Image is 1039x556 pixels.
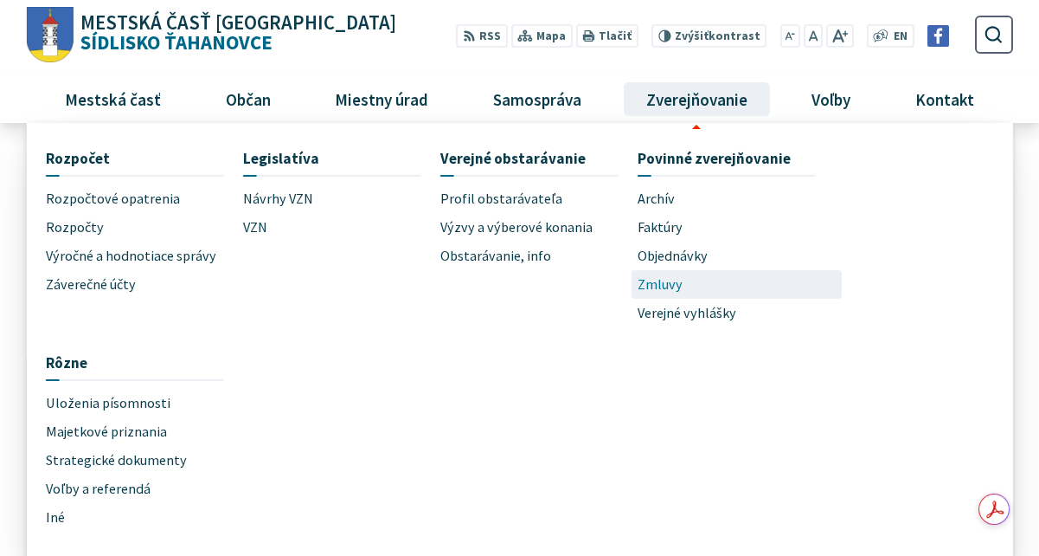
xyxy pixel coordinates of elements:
button: Nastaviť pôvodnú veľkosť písma [804,24,823,48]
button: Zmenšiť veľkosť písma [780,24,801,48]
a: Výročné a hodnotiace správy [46,242,243,270]
span: Voľby [805,75,857,122]
span: Verejné vyhlášky [638,299,736,327]
span: Zvýšiť [675,29,709,43]
span: VZN [243,213,267,242]
span: Zmluvy [638,270,683,299]
span: Výzvy a výberové konania [440,213,593,242]
a: Archív [638,184,835,213]
span: Mapa [536,28,566,46]
span: EN [894,28,908,46]
span: Občan [219,75,277,122]
span: Faktúry [638,213,683,242]
a: Voľby a referendá [46,475,243,503]
span: Rôzne [46,347,87,379]
span: Miestny úrad [329,75,435,122]
span: Mestská časť [59,75,168,122]
a: Obstarávanie, info [440,242,638,270]
a: Zverejňovanie [620,75,773,122]
a: Faktúry [638,213,835,242]
span: Verejné obstarávanie [440,143,586,175]
a: Zmluvy [638,270,835,299]
a: Uloženia písomnosti [46,389,243,417]
span: Kontakt [908,75,980,122]
span: Voľby a referendá [46,475,151,503]
span: Majetkové priznania [46,417,167,446]
a: Logo Sídlisko Ťahanovce, prejsť na domovskú stránku. [26,7,395,63]
a: Záverečné účty [46,270,243,299]
a: Profil obstarávateľa [440,184,638,213]
span: Sídlisko Ťahanovce [74,13,396,53]
a: Samospráva [467,75,606,122]
button: Tlačiť [575,24,638,48]
span: RSS [479,28,501,46]
a: Mestská časť [40,75,187,122]
span: Obstarávanie, info [440,242,551,270]
span: Objednávky [638,242,708,270]
button: Zväčšiť veľkosť písma [826,24,853,48]
span: Návrhy VZN [243,184,313,213]
a: Mapa [510,24,572,48]
span: Archív [638,184,675,213]
a: Miestny úrad [310,75,454,122]
span: Záverečné účty [46,270,136,299]
span: Povinné zverejňovanie [638,143,791,175]
span: Profil obstarávateľa [440,184,562,213]
a: Objednávky [638,242,835,270]
span: Samospráva [486,75,587,122]
a: Výzvy a výberové konania [440,213,638,242]
a: EN [888,28,912,46]
span: Rozpočet [46,143,110,175]
a: VZN [243,213,440,242]
a: Strategické dokumenty [46,446,243,475]
span: Mestská časť [GEOGRAPHIC_DATA] [80,13,396,33]
span: kontrast [675,29,760,43]
button: Zvýšiťkontrast [651,24,766,48]
img: Prejsť na domovskú stránku [26,7,74,63]
a: RSS [456,24,507,48]
span: Legislatíva [243,143,319,175]
span: Rozpočtové opatrenia [46,184,180,213]
span: Zverejňovanie [639,75,754,122]
a: Rôzne [46,347,223,379]
img: Prejsť na Facebook stránku [927,25,949,47]
a: Verejné obstarávanie [440,143,618,175]
a: Voľby [786,75,875,122]
span: Strategické dokumenty [46,446,187,475]
a: Povinné zverejňovanie [638,143,815,175]
a: Verejné vyhlášky [638,299,835,327]
span: Výročné a hodnotiace správy [46,242,216,270]
a: Občan [200,75,296,122]
a: Rozpočet [46,143,223,175]
span: Iné [46,503,65,532]
a: Iné [46,503,243,532]
a: Legislatíva [243,143,420,175]
a: Kontakt [889,75,999,122]
span: Tlačiť [599,29,632,43]
span: Uloženia písomnosti [46,389,170,417]
a: Majetkové priznania [46,417,243,446]
span: Rozpočty [46,213,104,242]
a: Rozpočtové opatrenia [46,184,243,213]
a: Rozpočty [46,213,243,242]
a: Návrhy VZN [243,184,440,213]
